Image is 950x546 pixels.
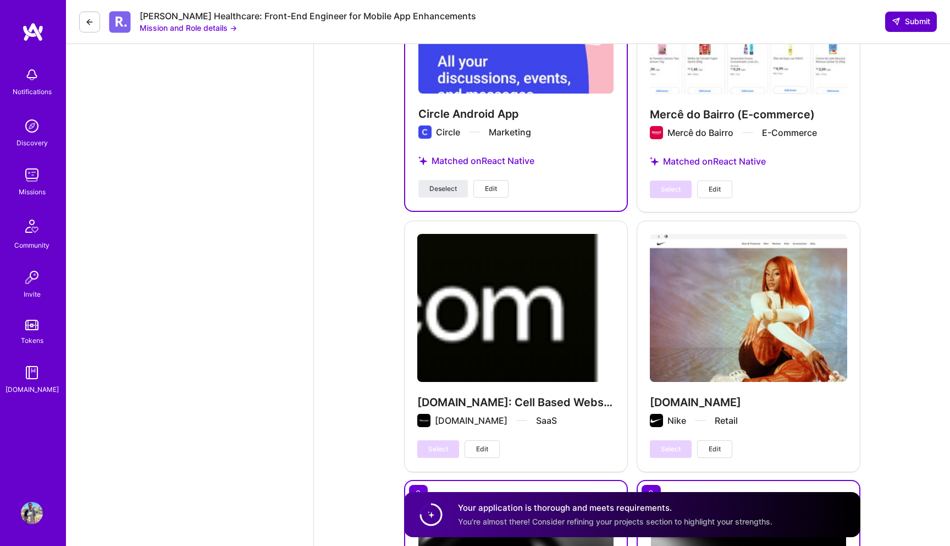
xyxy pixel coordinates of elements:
[418,125,432,139] img: Company logo
[140,22,237,34] button: Mission and Role details →
[458,517,772,526] span: You're almost there! Consider refining your projects section to highlight your strengths.
[476,444,488,454] span: Edit
[21,502,43,524] img: User Avatar
[19,186,46,198] div: Missions
[21,115,43,137] img: discovery
[485,184,497,194] span: Edit
[436,126,531,138] div: Circle Marketing
[24,288,41,300] div: Invite
[140,10,476,22] div: [PERSON_NAME] Healthcare: Front-End Engineer for Mobile App Enhancements
[709,184,721,194] span: Edit
[19,213,45,239] img: Community
[429,184,457,194] span: Deselect
[85,18,94,26] i: icon LeftArrowDark
[14,239,49,251] div: Community
[469,132,480,133] img: divider
[5,384,59,395] div: [DOMAIN_NAME]
[21,362,43,384] img: guide book
[25,320,38,330] img: tokens
[21,266,43,288] img: Invite
[892,16,930,27] span: Submit
[418,142,614,180] div: Matched on React Native
[458,502,772,514] h4: Your application is thorough and meets requirements.
[885,12,937,31] div: null
[21,164,43,186] img: teamwork
[21,64,43,86] img: bell
[709,444,721,454] span: Edit
[109,11,131,33] img: Company Logo
[13,86,52,97] div: Notifications
[418,107,614,121] h4: Circle Android App
[16,137,48,149] div: Discovery
[22,22,44,42] img: logo
[418,156,427,165] i: icon StarsPurple
[892,17,901,26] i: icon SendLight
[21,335,43,346] div: Tokens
